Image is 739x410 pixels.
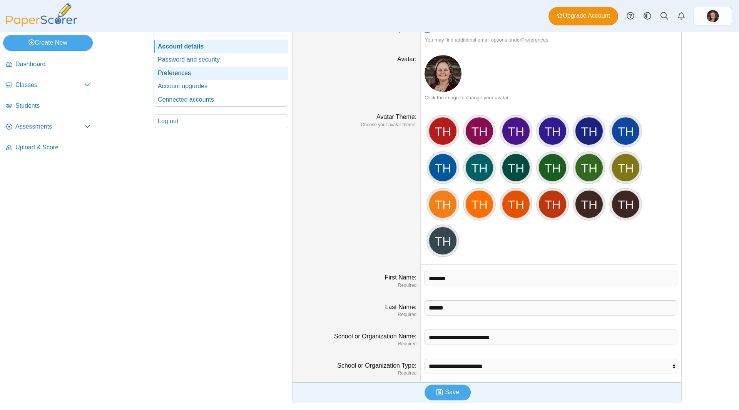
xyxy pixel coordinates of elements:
[548,7,618,25] a: Upgrade Account
[3,3,80,27] img: PaperScorer
[538,190,567,219] div: TH
[611,117,640,146] div: TH
[521,37,548,43] a: Preferences
[425,55,461,92] img: ps.VgilASIvL3uAGPe5
[538,117,567,146] div: TH
[557,12,610,20] span: Upgrade Account
[334,333,416,340] label: School or Organization Name
[397,56,416,62] label: Avatar
[465,153,494,182] div: TH
[296,311,416,318] dfn: Required
[673,8,690,25] a: Alerts
[707,10,719,22] span: Tiffany Hansen
[376,114,416,120] label: Avatar Theme
[3,55,94,74] a: Dashboard
[3,35,93,50] a: Create New
[575,117,604,146] div: TH
[154,115,288,128] a: Log out
[434,27,524,33] span: Receive news and update emails
[575,153,604,182] div: TH
[3,97,94,115] a: Students
[428,153,457,182] div: TH
[465,190,494,219] div: TH
[502,190,530,219] div: TH
[15,60,90,69] span: Dashboard
[154,67,288,80] a: Preferences
[502,117,530,146] div: TH
[465,117,494,146] div: TH
[154,53,288,66] a: Password and security
[575,190,604,219] div: TH
[296,341,416,347] dfn: Required
[15,143,90,152] span: Upload & Score
[385,274,417,281] label: First Name
[425,94,677,101] div: Click the image to change your avatar.
[15,122,84,131] span: Assessments
[15,102,90,110] span: Students
[3,139,94,157] a: Upload & Score
[296,122,416,128] dfn: Choose your avatar theme.
[154,93,288,106] a: Connected accounts
[707,10,719,22] img: ps.VgilASIvL3uAGPe5
[154,40,288,53] a: Account details
[425,37,677,44] div: You may find additional email options under .
[378,27,417,33] label: Email options
[425,385,471,400] button: Save
[611,190,640,219] div: TH
[15,81,84,89] span: Classes
[502,153,530,182] div: TH
[3,21,80,28] a: PaperScorer
[694,7,732,25] a: ps.VgilASIvL3uAGPe5
[428,226,457,255] div: TH
[154,80,288,93] a: Account upgrades
[428,117,457,146] div: TH
[337,362,416,369] label: School or Organization Type
[296,282,416,289] dfn: Required
[445,389,459,395] span: Save
[296,370,416,377] dfn: Required
[538,153,567,182] div: TH
[428,190,457,219] div: TH
[611,153,640,182] div: TH
[3,118,94,136] a: Assessments
[3,76,94,95] a: Classes
[385,304,416,310] label: Last Name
